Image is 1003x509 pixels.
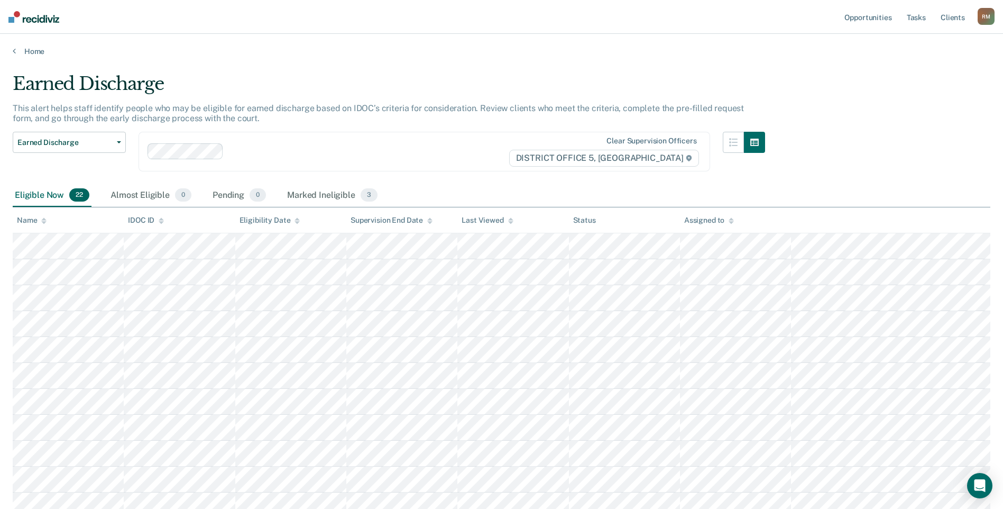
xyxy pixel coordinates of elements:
[175,188,191,202] span: 0
[8,11,59,23] img: Recidiviz
[573,216,596,225] div: Status
[108,184,194,207] div: Almost Eligible0
[285,184,380,207] div: Marked Ineligible3
[13,73,765,103] div: Earned Discharge
[684,216,734,225] div: Assigned to
[606,137,696,146] div: Clear supervision officers
[240,216,300,225] div: Eligibility Date
[509,150,699,167] span: DISTRICT OFFICE 5, [GEOGRAPHIC_DATA]
[17,216,47,225] div: Name
[462,216,513,225] div: Last Viewed
[17,138,113,147] span: Earned Discharge
[361,188,378,202] span: 3
[13,47,990,56] a: Home
[978,8,995,25] div: R M
[210,184,268,207] div: Pending0
[351,216,433,225] div: Supervision End Date
[250,188,266,202] span: 0
[128,216,164,225] div: IDOC ID
[13,184,91,207] div: Eligible Now22
[967,473,992,498] div: Open Intercom Messenger
[978,8,995,25] button: RM
[13,132,126,153] button: Earned Discharge
[69,188,89,202] span: 22
[13,103,744,123] p: This alert helps staff identify people who may be eligible for earned discharge based on IDOC’s c...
